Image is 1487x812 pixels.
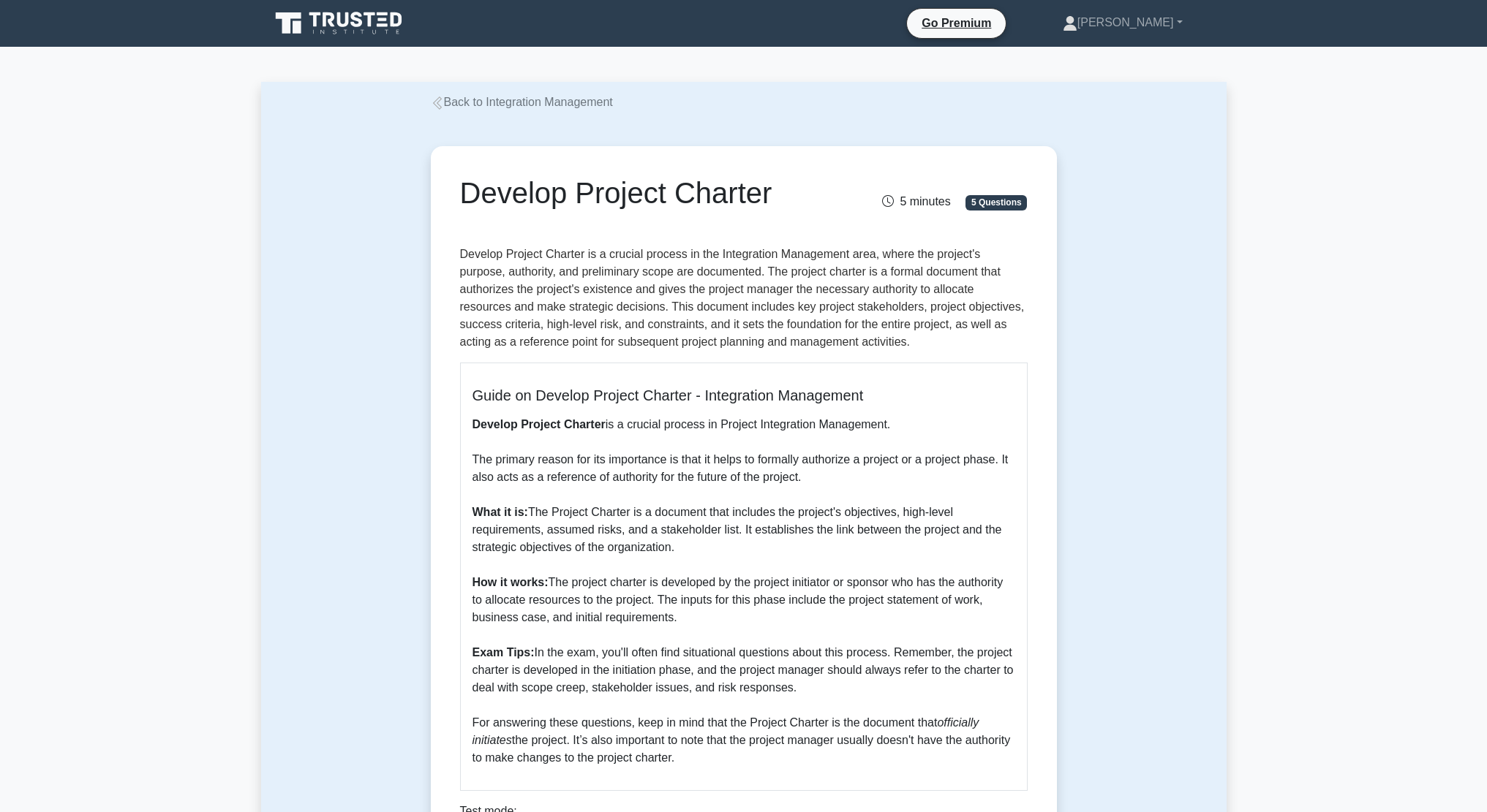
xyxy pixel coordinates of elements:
[460,246,1028,351] p: Develop Project Charter is a crucial process in the Integration Management area, where the projec...
[473,576,549,588] b: How it works:
[882,195,950,208] span: 5 minutes
[1028,8,1218,37] a: [PERSON_NAME]
[473,506,528,518] b: What it is:
[965,195,1027,210] span: 5 Questions
[473,387,1015,404] h5: Guide on Develop Project Charter - Integration Management
[473,418,606,430] b: Develop Project Charter
[431,96,613,108] a: Back to Integration Management
[913,14,1000,32] a: Go Premium
[460,175,832,210] h1: Develop Project Charter
[473,646,535,659] b: Exam Tips:
[473,416,1015,767] p: is a crucial process in Project Integration Management. The primary reason for its importance is ...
